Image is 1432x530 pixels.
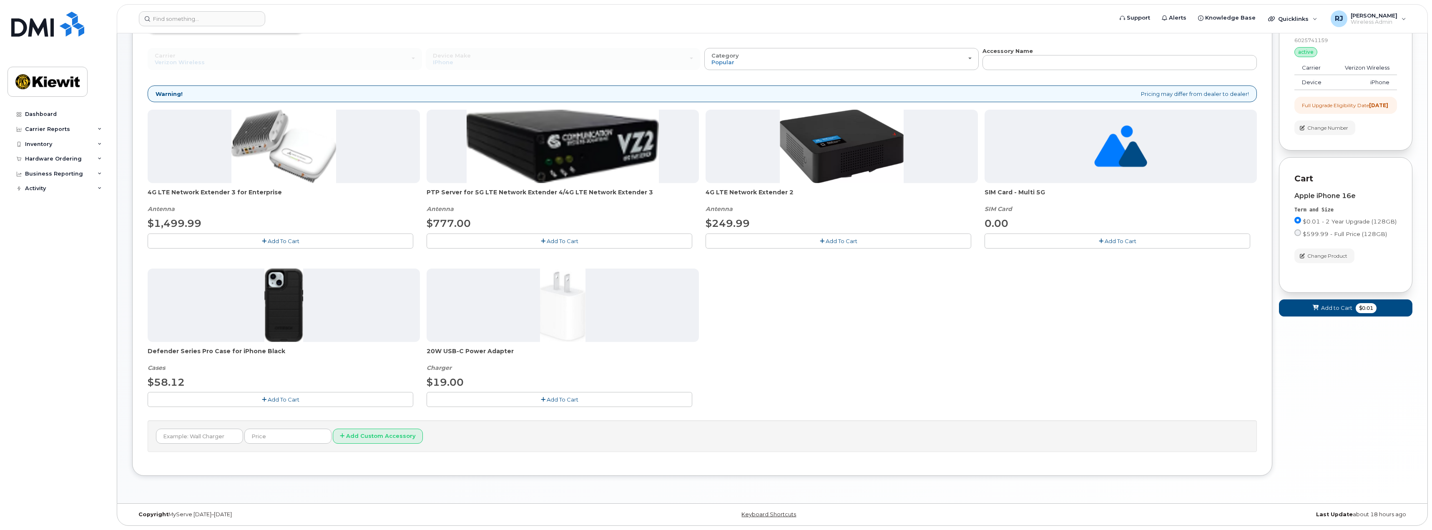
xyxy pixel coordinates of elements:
div: active [1294,47,1317,57]
span: Add To Cart [268,238,299,244]
strong: Warning! [156,90,183,98]
span: [PERSON_NAME] [1351,12,1397,19]
em: Antenna [706,205,733,213]
button: Add Custom Accessory [333,429,423,444]
em: Charger [427,364,452,372]
a: Keyboard Shortcuts [741,511,796,517]
span: $0.01 [1356,303,1377,313]
span: Add To Cart [268,396,299,403]
input: Example: Wall Charger [156,429,243,444]
button: Add to Cart $0.01 [1279,299,1412,316]
span: 4G LTE Network Extender 2 [706,188,978,205]
button: Change Number [1294,121,1355,135]
td: Carrier [1294,60,1332,75]
span: PTP Server for 5G LTE Network Extender 4/4G LTE Network Extender 3 [427,188,699,205]
span: Add To Cart [826,238,857,244]
input: $0.01 - 2 Year Upgrade (128GB) [1294,217,1301,224]
div: Defender Series Pro Case for iPhone Black [148,347,420,372]
td: iPhone [1332,75,1397,90]
img: casa.png [231,110,337,183]
span: Popular [711,59,734,65]
em: Cases [148,364,165,372]
img: defenderiphone14.png [264,269,304,342]
div: SIM Card - Multi 5G [985,188,1257,213]
button: Add To Cart [427,234,692,248]
span: 20W USB-C Power Adapter [427,347,699,364]
span: Defender Series Pro Case for iPhone Black [148,347,420,364]
span: SIM Card - Multi 5G [985,188,1257,205]
img: Casa_Sysem.png [467,110,659,183]
a: Support [1114,10,1156,26]
span: Add To Cart [547,238,578,244]
div: 6025741159 [1294,37,1397,44]
button: Add To Cart [706,234,971,248]
span: Add to Cart [1321,304,1352,312]
div: Full Upgrade Eligibility Date [1302,102,1388,109]
div: 4G LTE Network Extender 2 [706,188,978,213]
span: 0.00 [985,217,1008,229]
span: Add To Cart [1105,238,1136,244]
span: Change Product [1307,252,1347,260]
div: Term and Size [1294,206,1397,214]
span: $599.99 - Full Price (128GB) [1303,231,1387,237]
div: Pricing may differ from dealer to dealer! [148,85,1257,103]
span: $0.01 - 2 Year Upgrade (128GB) [1303,218,1397,225]
input: Price [244,429,332,444]
span: $1,499.99 [148,217,201,229]
em: Antenna [148,205,175,213]
span: $777.00 [427,217,471,229]
td: Device [1294,75,1332,90]
input: Find something... [139,11,265,26]
img: apple20w.jpg [540,269,585,342]
img: 4glte_extender.png [780,110,904,183]
span: $249.99 [706,217,750,229]
span: Add To Cart [547,396,578,403]
button: Change Product [1294,249,1354,263]
span: Change Number [1307,124,1348,132]
strong: Last Update [1316,511,1353,517]
span: $19.00 [427,376,464,388]
div: RussellB Jones [1325,10,1412,27]
div: about 18 hours ago [986,511,1412,518]
div: 20W USB-C Power Adapter [427,347,699,372]
div: 4G LTE Network Extender 3 for Enterprise [148,188,420,213]
button: Category Popular [704,48,979,70]
div: PTP Server for 5G LTE Network Extender 4/4G LTE Network Extender 3 [427,188,699,213]
span: $58.12 [148,376,185,388]
button: Add To Cart [148,392,413,407]
button: Add To Cart [427,392,692,407]
button: Add To Cart [148,234,413,248]
span: Quicklinks [1278,15,1309,22]
span: Alerts [1169,14,1186,22]
div: Quicklinks [1262,10,1323,27]
span: Support [1127,14,1150,22]
td: Verizon Wireless [1332,60,1397,75]
strong: Accessory Name [982,48,1033,54]
em: Antenna [427,205,454,213]
strong: [DATE] [1369,102,1388,108]
span: RJ [1335,14,1343,24]
span: Category [711,52,739,59]
span: 4G LTE Network Extender 3 for Enterprise [148,188,420,205]
a: Alerts [1156,10,1192,26]
strong: Copyright [138,511,168,517]
em: SIM Card [985,205,1012,213]
iframe: Messenger Launcher [1396,494,1426,524]
span: Wireless Admin [1351,19,1397,25]
div: MyServe [DATE]–[DATE] [132,511,559,518]
span: Knowledge Base [1205,14,1256,22]
a: Knowledge Base [1192,10,1261,26]
button: Add To Cart [985,234,1250,248]
input: $599.99 - Full Price (128GB) [1294,229,1301,236]
img: no_image_found-2caef05468ed5679b831cfe6fc140e25e0c280774317ffc20a367ab7fd17291e.png [1094,110,1147,183]
p: Cart [1294,173,1397,185]
div: Apple iPhone 16e [1294,192,1397,200]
